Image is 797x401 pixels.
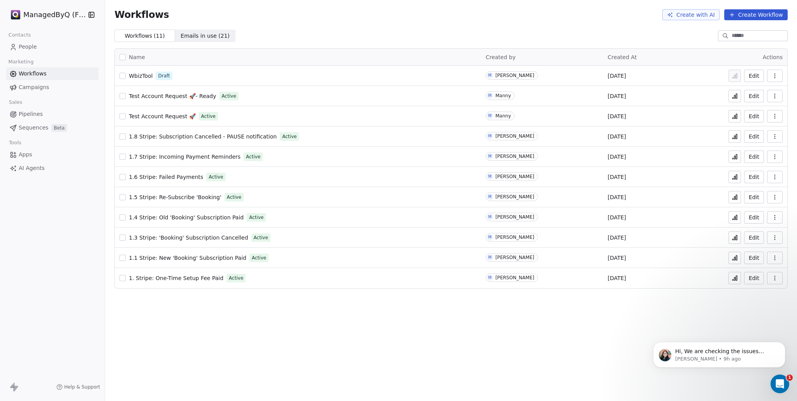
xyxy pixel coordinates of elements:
div: M [488,173,492,180]
button: Edit [744,231,764,244]
div: M [488,133,492,139]
a: 1.3 Stripe: 'Booking' Subscription Cancelled [129,234,248,242]
span: Pipelines [19,110,43,118]
span: [DATE] [607,72,626,80]
span: [DATE] [607,254,626,262]
a: Edit [744,191,764,203]
div: [PERSON_NAME] [495,275,534,280]
span: Name [129,53,145,61]
button: Edit [744,110,764,123]
span: 1.7 Stripe: Incoming Payment Reminders [129,154,241,160]
div: [PERSON_NAME] [495,214,534,220]
div: M [488,275,492,281]
a: Apps [6,148,98,161]
a: Test Account Request 🚀 [129,112,195,120]
a: 1.1 Stripe: New 'Booking' Subscription Paid [129,254,246,262]
span: [DATE] [607,112,626,120]
a: 1.4 Stripe: Old 'Booking' Subscription Paid [129,214,244,221]
div: [PERSON_NAME] [495,194,534,200]
span: WbizTool [129,73,153,79]
button: Edit [744,130,764,143]
div: M [488,214,492,220]
span: 1. Stripe: One-Time Setup Fee Paid [129,275,223,281]
span: [DATE] [607,274,626,282]
span: Active [222,93,236,100]
button: Edit [744,151,764,163]
span: [DATE] [607,173,626,181]
span: AI Agents [19,164,45,172]
button: Edit [744,272,764,284]
div: [PERSON_NAME] [495,133,534,139]
span: 1.1 Stripe: New 'Booking' Subscription Paid [129,255,246,261]
span: [DATE] [607,214,626,221]
span: Emails in use ( 21 ) [181,32,230,40]
img: Stripe.png [11,10,20,19]
a: Help & Support [56,384,100,390]
div: [PERSON_NAME] [495,174,534,179]
div: [PERSON_NAME] [495,73,534,78]
span: Sequences [19,124,48,132]
iframe: Intercom notifications message [641,326,797,380]
a: 1.6 Stripe: Failed Payments [129,173,203,181]
button: Edit [744,171,764,183]
span: Active [282,133,297,140]
span: ManagedByQ (FZE) [23,10,86,20]
a: Test Account Request 🚀- Ready [129,92,216,100]
span: Sales [5,96,26,108]
button: ManagedByQ (FZE) [9,8,83,21]
span: Apps [19,151,32,159]
a: 1.7 Stripe: Incoming Payment Reminders [129,153,241,161]
a: Pipelines [6,108,98,121]
span: Help & Support [64,384,100,390]
span: [DATE] [607,153,626,161]
a: Campaigns [6,81,98,94]
div: M [488,93,492,99]
span: Created At [607,54,637,60]
span: Workflows [114,9,169,20]
span: Active [246,153,260,160]
div: [PERSON_NAME] [495,235,534,240]
div: Manny [495,113,511,119]
div: M [488,153,492,159]
span: Tools [5,137,25,149]
iframe: Intercom live chat [771,375,789,393]
button: Create with AI [662,9,720,20]
a: 1. Stripe: One-Time Setup Fee Paid [129,274,223,282]
div: M [488,254,492,261]
span: Created by [486,54,516,60]
span: Active [254,234,268,241]
button: Edit [744,70,764,82]
a: 1.8 Stripe: Subscription Cancelled - PAUSE notification [129,133,277,140]
span: 1.5 Stripe: Re-Subscribe 'Booking' [129,194,221,200]
button: Edit [744,90,764,102]
div: M [488,113,492,119]
a: SequencesBeta [6,121,98,134]
span: 1 [786,375,793,381]
span: Active [252,254,266,261]
span: Active [201,113,216,120]
span: [DATE] [607,234,626,242]
button: Edit [744,211,764,224]
button: Create Workflow [724,9,788,20]
div: M [488,234,492,240]
button: Edit [744,252,764,264]
div: [PERSON_NAME] [495,255,534,260]
span: Active [229,275,243,282]
span: 1.3 Stripe: 'Booking' Subscription Cancelled [129,235,248,241]
span: [DATE] [607,193,626,201]
span: People [19,43,37,51]
div: Manny [495,93,511,98]
span: Marketing [5,56,37,68]
a: Workflows [6,67,98,80]
a: AI Agents [6,162,98,175]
